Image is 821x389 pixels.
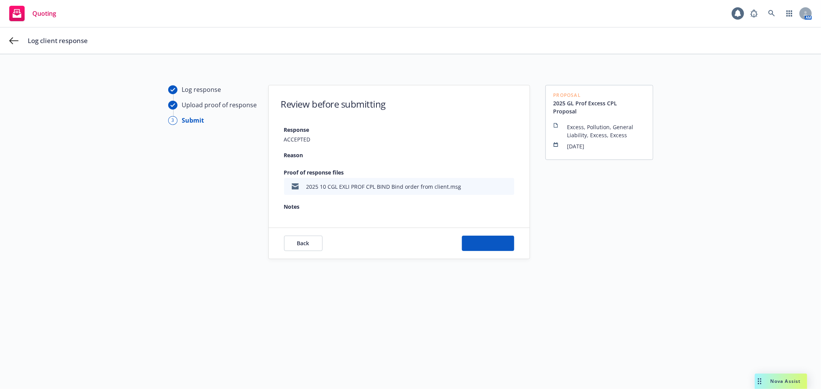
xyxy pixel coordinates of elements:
button: Back [284,236,323,251]
strong: Reason [284,151,303,159]
h1: Review before submitting [281,98,386,110]
button: Submit [462,236,514,251]
strong: Response [284,126,309,133]
strong: Notes [284,203,300,210]
a: Search [764,6,779,21]
div: Submit [182,116,204,125]
button: download file [492,182,498,191]
strong: Proof of response files [284,169,344,176]
span: ACCEPTED [284,135,514,143]
a: Quoting [6,3,59,24]
span: Proposal [553,93,645,98]
div: 3 [168,116,177,125]
span: Submit [478,239,497,247]
div: 2025 10 CGL EXLI PROF CPL BIND Bind order from client.msg [306,183,461,191]
span: Log client response [28,36,88,45]
a: Report a Bug [746,6,762,21]
div: Upload proof of response [182,100,257,110]
span: [DATE] [567,142,645,150]
span: Nova Assist [771,378,801,384]
a: 2025 GL Prof Excess CPL Proposal [553,99,645,115]
button: Nova Assist [755,374,807,389]
button: preview file [504,182,511,191]
span: Back [297,239,309,247]
span: Excess, Pollution, General Liability, Excess, Excess [567,123,645,139]
div: Log response [182,85,221,94]
span: Quoting [32,10,56,17]
a: Switch app [782,6,797,21]
div: Drag to move [755,374,764,389]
